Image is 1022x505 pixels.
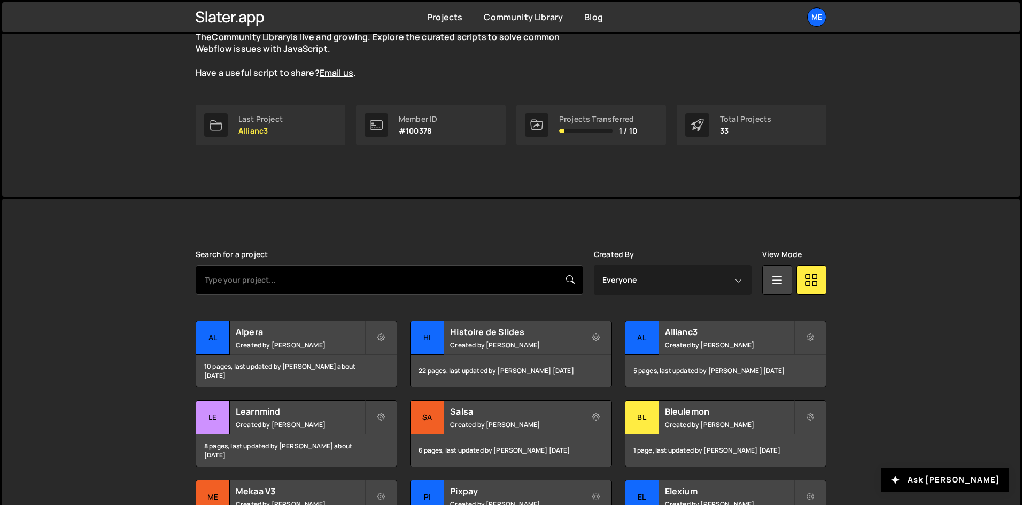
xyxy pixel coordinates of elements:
div: Total Projects [720,115,771,123]
a: Last Project Allianc3 [196,105,345,145]
h2: Mekaa V3 [236,485,365,497]
div: Bl [625,401,659,434]
p: #100378 [399,127,437,135]
button: Ask [PERSON_NAME] [881,468,1009,492]
h2: Allianc3 [665,326,794,338]
label: Created By [594,250,634,259]
div: 10 pages, last updated by [PERSON_NAME] about [DATE] [196,355,397,387]
small: Created by [PERSON_NAME] [665,340,794,349]
h2: Elexium [665,485,794,497]
div: Last Project [238,115,283,123]
div: 5 pages, last updated by [PERSON_NAME] [DATE] [625,355,826,387]
label: Search for a project [196,250,268,259]
div: Al [196,321,230,355]
div: 22 pages, last updated by [PERSON_NAME] [DATE] [411,355,611,387]
h2: Alpera [236,326,365,338]
a: Hi Histoire de Slides Created by [PERSON_NAME] 22 pages, last updated by [PERSON_NAME] [DATE] [410,321,611,387]
a: Le Learnmind Created by [PERSON_NAME] 8 pages, last updated by [PERSON_NAME] about [DATE] [196,400,397,467]
div: Projects Transferred [559,115,637,123]
a: Al Alpera Created by [PERSON_NAME] 10 pages, last updated by [PERSON_NAME] about [DATE] [196,321,397,387]
div: Sa [411,401,444,434]
a: Projects [427,11,462,23]
div: Le [196,401,230,434]
div: Hi [411,321,444,355]
h2: Bleulemon [665,406,794,417]
small: Created by [PERSON_NAME] [236,420,365,429]
small: Created by [PERSON_NAME] [665,420,794,429]
h2: Pixpay [450,485,579,497]
a: Community Library [212,31,291,43]
a: Community Library [484,11,563,23]
a: Blog [584,11,603,23]
div: 6 pages, last updated by [PERSON_NAME] [DATE] [411,434,611,467]
p: Allianc3 [238,127,283,135]
a: Al Allianc3 Created by [PERSON_NAME] 5 pages, last updated by [PERSON_NAME] [DATE] [625,321,826,387]
a: Sa Salsa Created by [PERSON_NAME] 6 pages, last updated by [PERSON_NAME] [DATE] [410,400,611,467]
a: Email us [320,67,353,79]
h2: Histoire de Slides [450,326,579,338]
label: View Mode [762,250,802,259]
a: Bl Bleulemon Created by [PERSON_NAME] 1 page, last updated by [PERSON_NAME] [DATE] [625,400,826,467]
p: The is live and growing. Explore the curated scripts to solve common Webflow issues with JavaScri... [196,31,580,79]
h2: Salsa [450,406,579,417]
input: Type your project... [196,265,583,295]
div: Al [625,321,659,355]
small: Created by [PERSON_NAME] [236,340,365,349]
div: 8 pages, last updated by [PERSON_NAME] about [DATE] [196,434,397,467]
div: Member ID [399,115,437,123]
p: 33 [720,127,771,135]
div: 1 page, last updated by [PERSON_NAME] [DATE] [625,434,826,467]
a: Me [807,7,826,27]
small: Created by [PERSON_NAME] [450,340,579,349]
h2: Learnmind [236,406,365,417]
span: 1 / 10 [619,127,637,135]
small: Created by [PERSON_NAME] [450,420,579,429]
